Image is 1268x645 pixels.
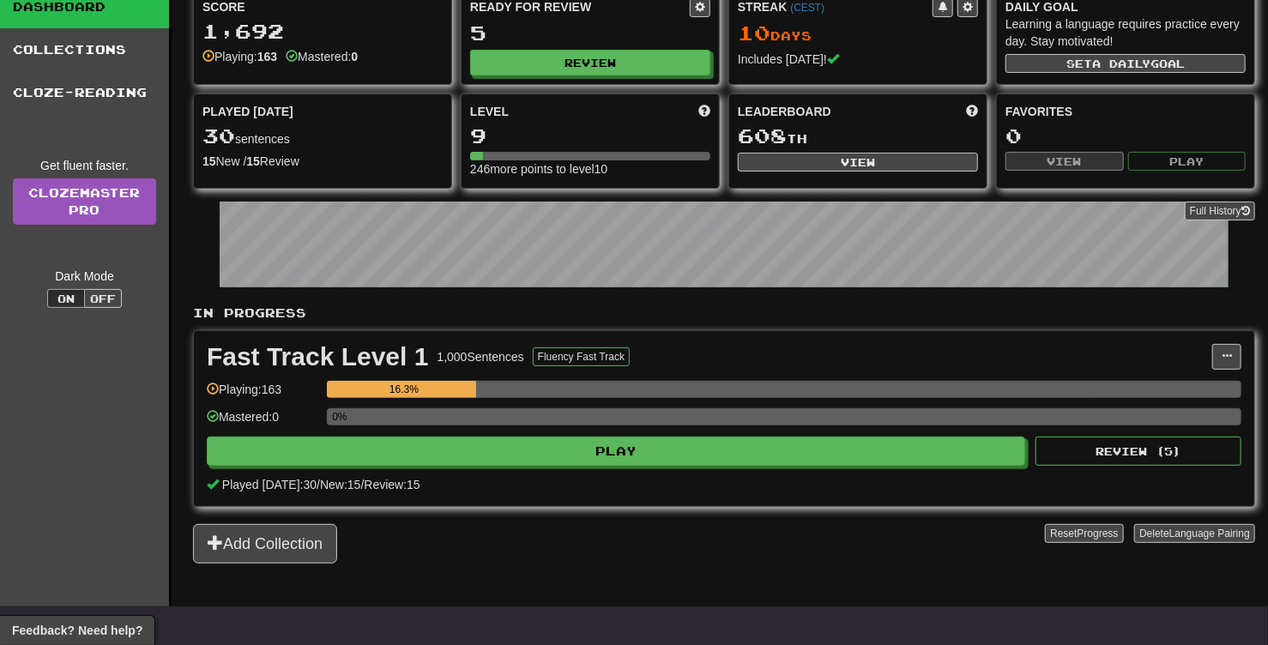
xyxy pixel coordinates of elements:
[738,21,770,45] span: 10
[12,622,142,639] span: Open feedback widget
[202,154,216,168] strong: 15
[202,103,293,120] span: Played [DATE]
[1169,527,1250,540] span: Language Pairing
[1005,152,1124,171] button: View
[470,50,710,75] button: Review
[1045,524,1123,543] button: ResetProgress
[193,524,337,564] button: Add Collection
[193,304,1255,322] p: In Progress
[222,478,317,491] span: Played [DATE]: 30
[470,103,509,120] span: Level
[207,381,318,409] div: Playing: 163
[246,154,260,168] strong: 15
[1005,103,1246,120] div: Favorites
[1185,202,1255,220] button: Full History
[361,478,365,491] span: /
[533,347,630,366] button: Fluency Fast Track
[1005,15,1246,50] div: Learning a language requires practice every day. Stay motivated!
[202,48,277,65] div: Playing:
[202,21,443,42] div: 1,692
[470,22,710,44] div: 5
[966,103,978,120] span: This week in points, UTC
[738,153,978,172] button: View
[320,478,360,491] span: New: 15
[738,103,831,120] span: Leaderboard
[257,50,277,63] strong: 163
[1092,57,1150,69] span: a daily
[738,22,978,45] div: Day s
[470,160,710,178] div: 246 more points to level 10
[202,124,235,148] span: 30
[84,289,122,308] button: Off
[207,344,429,370] div: Fast Track Level 1
[364,478,420,491] span: Review: 15
[332,381,476,398] div: 16.3%
[202,153,443,170] div: New / Review
[738,124,787,148] span: 608
[1128,152,1247,171] button: Play
[202,125,443,148] div: sentences
[790,2,824,14] a: (CEST)
[738,125,978,148] div: th
[738,51,978,68] div: Includes [DATE]!
[1036,437,1241,466] button: Review (5)
[207,437,1025,466] button: Play
[1078,527,1119,540] span: Progress
[1134,524,1255,543] button: DeleteLanguage Pairing
[13,268,156,285] div: Dark Mode
[207,408,318,437] div: Mastered: 0
[1005,125,1246,147] div: 0
[1005,54,1246,73] button: Seta dailygoal
[698,103,710,120] span: Score more points to level up
[470,125,710,147] div: 9
[47,289,85,308] button: On
[13,157,156,174] div: Get fluent faster.
[351,50,358,63] strong: 0
[13,178,156,225] a: ClozemasterPro
[438,348,524,365] div: 1,000 Sentences
[317,478,320,491] span: /
[286,48,358,65] div: Mastered:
